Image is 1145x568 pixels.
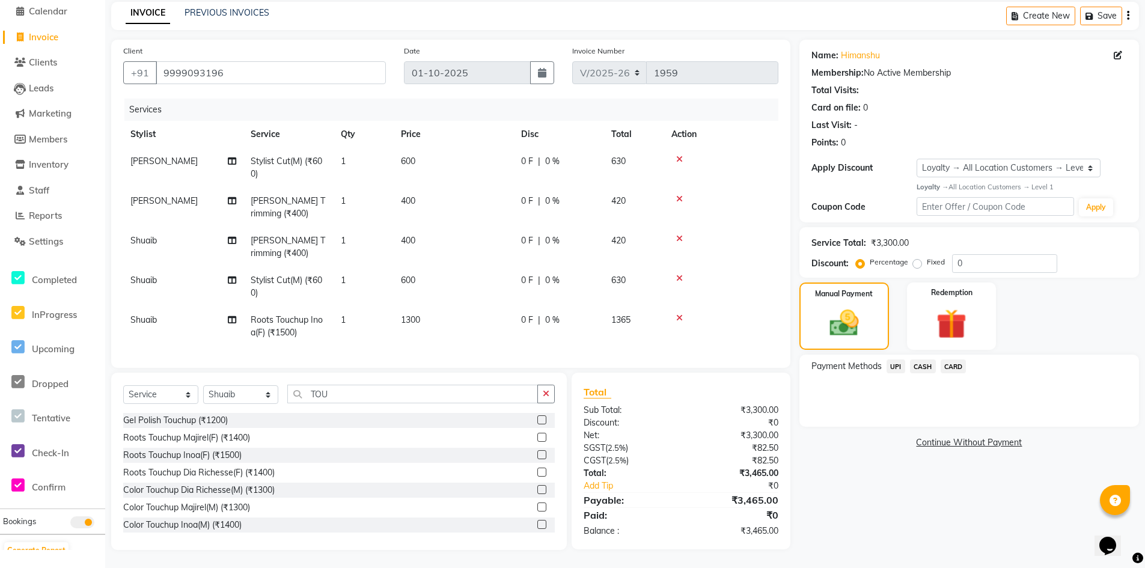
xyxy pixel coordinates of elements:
input: Search or Scan [287,385,538,403]
span: 1365 [611,314,631,325]
div: ( ) [575,442,681,454]
a: Marketing [3,107,102,121]
span: Invoice [29,31,58,43]
div: Roots Touchup Dia Richesse(F) (₹1400) [123,466,275,479]
span: Members [29,133,67,145]
div: Services [124,99,787,121]
span: 420 [611,235,626,246]
span: 420 [611,195,626,206]
div: ₹3,300.00 [871,237,909,249]
button: +91 [123,61,157,84]
span: Staff [29,185,49,196]
span: 0 F [521,314,533,326]
th: Qty [334,121,394,148]
span: 600 [401,275,415,286]
label: Client [123,46,142,56]
div: Apply Discount [811,162,917,174]
div: ₹82.50 [681,442,787,454]
span: 400 [401,235,415,246]
div: 0 [841,136,846,149]
button: Generate Report [4,542,69,559]
span: 0 % [545,195,560,207]
div: All Location Customers → Level 1 [917,182,1127,192]
span: 0 % [545,155,560,168]
a: Members [3,133,102,147]
span: SGST [584,442,605,453]
div: Discount: [811,257,849,270]
span: CASH [910,359,936,373]
div: ₹3,465.00 [681,493,787,507]
div: Roots Touchup Inoa(F) (₹1500) [123,449,242,462]
div: ₹3,300.00 [681,404,787,417]
span: 1300 [401,314,420,325]
a: Calendar [3,5,102,19]
span: [PERSON_NAME] [130,156,198,166]
div: - [854,119,858,132]
span: | [538,314,540,326]
span: [PERSON_NAME] [130,195,198,206]
div: Net: [575,429,681,442]
span: UPI [887,359,905,373]
span: Shuaib [130,314,157,325]
span: 0 F [521,155,533,168]
span: Payment Methods [811,360,882,373]
span: Confirm [32,481,66,493]
span: Reports [29,210,62,221]
div: Service Total: [811,237,866,249]
div: No Active Membership [811,67,1127,79]
span: Shuaib [130,235,157,246]
input: Search by Name/Mobile/Email/Code [156,61,386,84]
span: Dropped [32,378,69,389]
th: Stylist [123,121,243,148]
span: 1 [341,195,346,206]
th: Total [604,121,664,148]
a: Settings [3,235,102,249]
strong: Loyalty → [917,183,948,191]
a: Clients [3,56,102,70]
span: Stylist Cut(M) (₹600) [251,275,322,298]
span: 630 [611,156,626,166]
span: CGST [584,455,606,466]
span: Marketing [29,108,72,119]
div: Payable: [575,493,681,507]
th: Service [243,121,334,148]
span: 1 [341,314,346,325]
span: 0 % [545,274,560,287]
div: 0 [863,102,868,114]
div: ₹0 [699,480,787,492]
div: Last Visit: [811,119,852,132]
span: 2.5% [608,456,626,465]
a: PREVIOUS INVOICES [185,7,269,18]
div: Card on file: [811,102,861,114]
iframe: chat widget [1095,520,1133,556]
div: Color Touchup Majirel(M) (₹1300) [123,501,250,514]
span: [PERSON_NAME] Trimming (₹400) [251,235,325,258]
span: 630 [611,275,626,286]
span: 0 % [545,234,560,247]
span: 0 % [545,314,560,326]
span: 600 [401,156,415,166]
label: Percentage [870,257,908,267]
span: 1 [341,275,346,286]
div: ₹0 [681,417,787,429]
div: Points: [811,136,838,149]
span: Leads [29,82,53,94]
th: Disc [514,121,604,148]
span: 400 [401,195,415,206]
span: Tentative [32,412,70,424]
span: Roots Touchup Inoa(F) (₹1500) [251,314,323,338]
span: 2.5% [608,443,626,453]
div: ₹3,465.00 [681,467,787,480]
span: Bookings [3,516,36,526]
span: [PERSON_NAME] Trimming (₹400) [251,195,325,219]
a: INVOICE [126,2,170,24]
div: ₹3,465.00 [681,525,787,537]
span: Settings [29,236,63,247]
a: Inventory [3,158,102,172]
label: Redemption [931,287,972,298]
input: Enter Offer / Coupon Code [917,197,1074,216]
span: 0 F [521,234,533,247]
span: Check-In [32,447,69,459]
span: Upcoming [32,343,75,355]
label: Date [404,46,420,56]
